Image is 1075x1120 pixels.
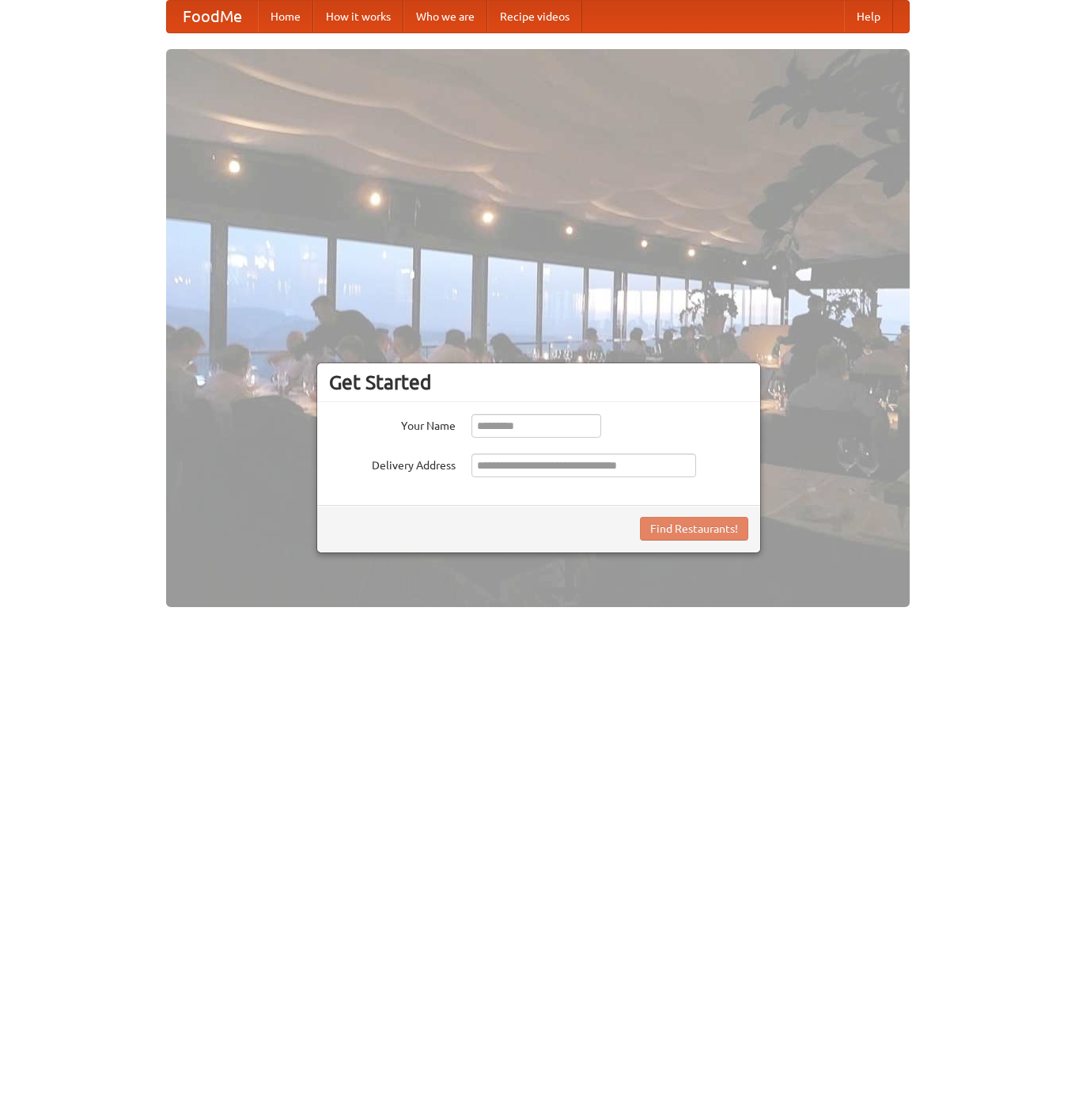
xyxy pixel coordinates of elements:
[329,370,748,394] h3: Get Started
[844,1,893,32] a: Help
[313,1,403,32] a: How it works
[329,454,456,473] label: Delivery Address
[640,517,748,541] button: Find Restaurants!
[487,1,582,32] a: Recipe videos
[167,1,258,32] a: FoodMe
[329,414,456,434] label: Your Name
[403,1,487,32] a: Who we are
[258,1,313,32] a: Home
